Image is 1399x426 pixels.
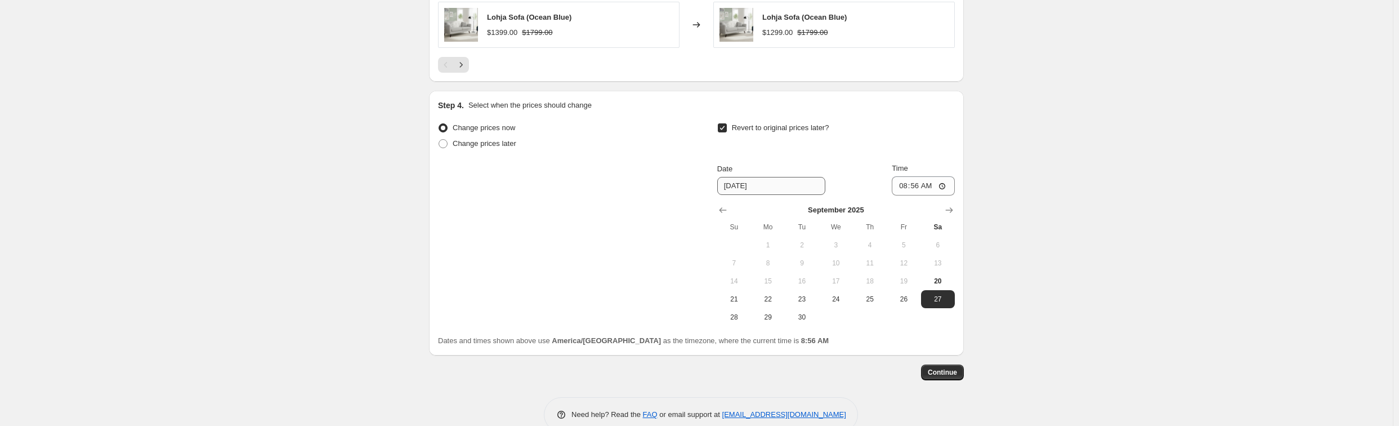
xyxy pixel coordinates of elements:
[756,241,780,250] span: 1
[819,236,853,254] button: Wednesday September 3 2025
[921,236,955,254] button: Saturday September 6 2025
[824,259,848,268] span: 10
[722,313,747,322] span: 28
[891,277,916,286] span: 19
[891,295,916,304] span: 26
[751,254,785,272] button: Monday September 8 2025
[824,295,848,304] span: 24
[926,259,950,268] span: 13
[756,259,780,268] span: 8
[891,241,916,250] span: 5
[732,123,829,132] span: Revert to original prices later?
[717,177,825,195] input: 9/20/2025
[438,100,464,111] h2: Step 4.
[522,28,552,37] span: $1799.00
[853,218,887,236] th: Thursday
[717,308,751,326] button: Sunday September 28 2025
[797,28,828,37] span: $1799.00
[717,290,751,308] button: Sunday September 21 2025
[789,295,814,304] span: 23
[571,410,643,419] span: Need help? Read the
[887,272,920,290] button: Friday September 19 2025
[853,272,887,290] button: Thursday September 18 2025
[658,410,722,419] span: or email support at
[857,295,882,304] span: 25
[453,139,516,148] span: Change prices later
[853,254,887,272] button: Thursday September 11 2025
[722,295,747,304] span: 21
[891,223,916,232] span: Fr
[785,308,819,326] button: Tuesday September 30 2025
[921,254,955,272] button: Saturday September 13 2025
[785,254,819,272] button: Tuesday September 9 2025
[824,223,848,232] span: We
[887,236,920,254] button: Friday September 5 2025
[785,290,819,308] button: Tuesday September 23 2025
[921,365,964,380] button: Continue
[719,8,753,42] img: LohjaSofaHarborGrey_80x.png
[887,254,920,272] button: Friday September 12 2025
[853,290,887,308] button: Thursday September 25 2025
[756,295,780,304] span: 22
[891,259,916,268] span: 12
[857,277,882,286] span: 18
[921,290,955,308] button: Saturday September 27 2025
[756,223,780,232] span: Mo
[717,254,751,272] button: Sunday September 7 2025
[643,410,658,419] a: FAQ
[819,272,853,290] button: Wednesday September 17 2025
[887,290,920,308] button: Friday September 26 2025
[857,241,882,250] span: 4
[824,277,848,286] span: 17
[717,165,732,173] span: Date
[789,313,814,322] span: 30
[785,218,819,236] th: Tuesday
[819,290,853,308] button: Wednesday September 24 2025
[857,259,882,268] span: 11
[722,410,846,419] a: [EMAIL_ADDRESS][DOMAIN_NAME]
[717,218,751,236] th: Sunday
[926,295,950,304] span: 27
[928,368,957,377] span: Continue
[785,236,819,254] button: Tuesday September 2 2025
[756,313,780,322] span: 29
[789,223,814,232] span: Tu
[453,57,469,73] button: Next
[853,236,887,254] button: Thursday September 4 2025
[487,28,517,37] span: $1399.00
[921,218,955,236] th: Saturday
[751,308,785,326] button: Monday September 29 2025
[789,259,814,268] span: 9
[926,223,950,232] span: Sa
[892,164,908,172] span: Time
[751,290,785,308] button: Monday September 22 2025
[756,277,780,286] span: 15
[926,241,950,250] span: 6
[438,336,829,345] span: Dates and times shown above use as the timezone, where the current time is
[819,218,853,236] th: Wednesday
[824,241,848,250] span: 3
[926,277,950,286] span: 20
[715,202,731,218] button: Show previous month, August 2025
[892,176,955,196] input: 12:00
[722,223,747,232] span: Su
[887,218,920,236] th: Friday
[857,223,882,232] span: Th
[762,13,847,21] span: Lohja Sofa (Ocean Blue)
[722,277,747,286] span: 14
[789,277,814,286] span: 16
[468,100,592,111] p: Select when the prices should change
[801,336,829,345] b: 8:56 AM
[921,272,955,290] button: Today Saturday September 20 2025
[785,272,819,290] button: Tuesday September 16 2025
[789,241,814,250] span: 2
[751,236,785,254] button: Monday September 1 2025
[751,272,785,290] button: Monday September 15 2025
[717,272,751,290] button: Sunday September 14 2025
[552,336,661,345] b: America/[GEOGRAPHIC_DATA]
[941,202,957,218] button: Show next month, October 2025
[751,218,785,236] th: Monday
[453,123,515,132] span: Change prices now
[722,259,747,268] span: 7
[438,57,469,73] nav: Pagination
